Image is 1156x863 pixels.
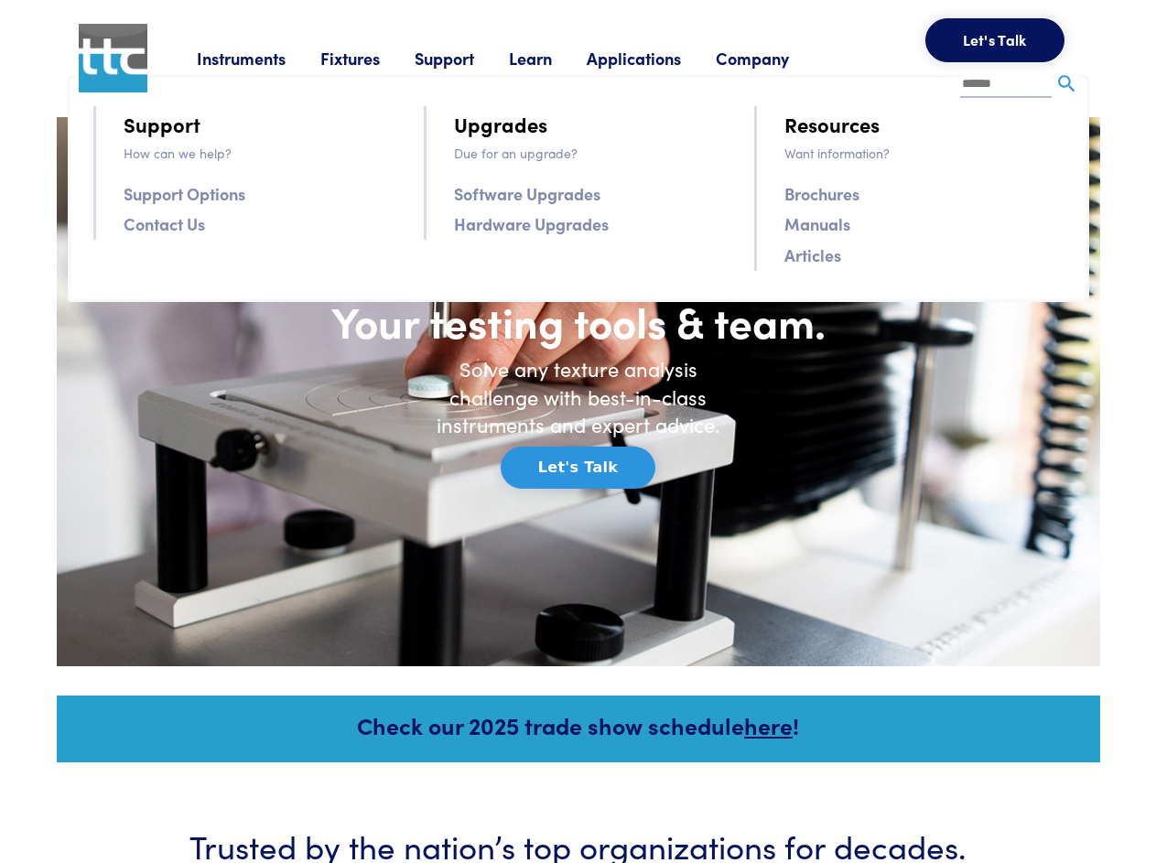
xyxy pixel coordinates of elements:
a: Contact Us [124,210,205,237]
a: Support [124,108,200,140]
button: Let's Talk [925,18,1064,62]
a: Manuals [784,210,850,237]
button: Let's Talk [501,447,655,489]
h5: Check our 2025 trade show schedule ! [81,709,1075,741]
a: Brochures [784,180,859,207]
a: Articles [784,242,841,268]
h1: Your testing tools & team. [267,295,890,348]
a: here [744,709,793,741]
a: Fixtures [320,47,415,70]
a: Company [716,47,824,70]
a: Upgrades [454,108,547,140]
a: Support Options [124,180,245,207]
a: Hardware Upgrades [454,210,609,237]
a: Software Upgrades [454,180,600,207]
a: Applications [587,47,716,70]
a: Learn [509,47,587,70]
a: Instruments [197,47,320,70]
p: Want information? [784,143,1063,163]
a: Resources [784,108,880,140]
p: Due for an upgrade? [454,143,732,163]
p: How can we help? [124,143,402,163]
h6: Solve any texture analysis challenge with best-in-class instruments and expert advice. [423,355,734,439]
a: Support [415,47,509,70]
img: ttc_logo_1x1_v1.0.png [79,24,148,93]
